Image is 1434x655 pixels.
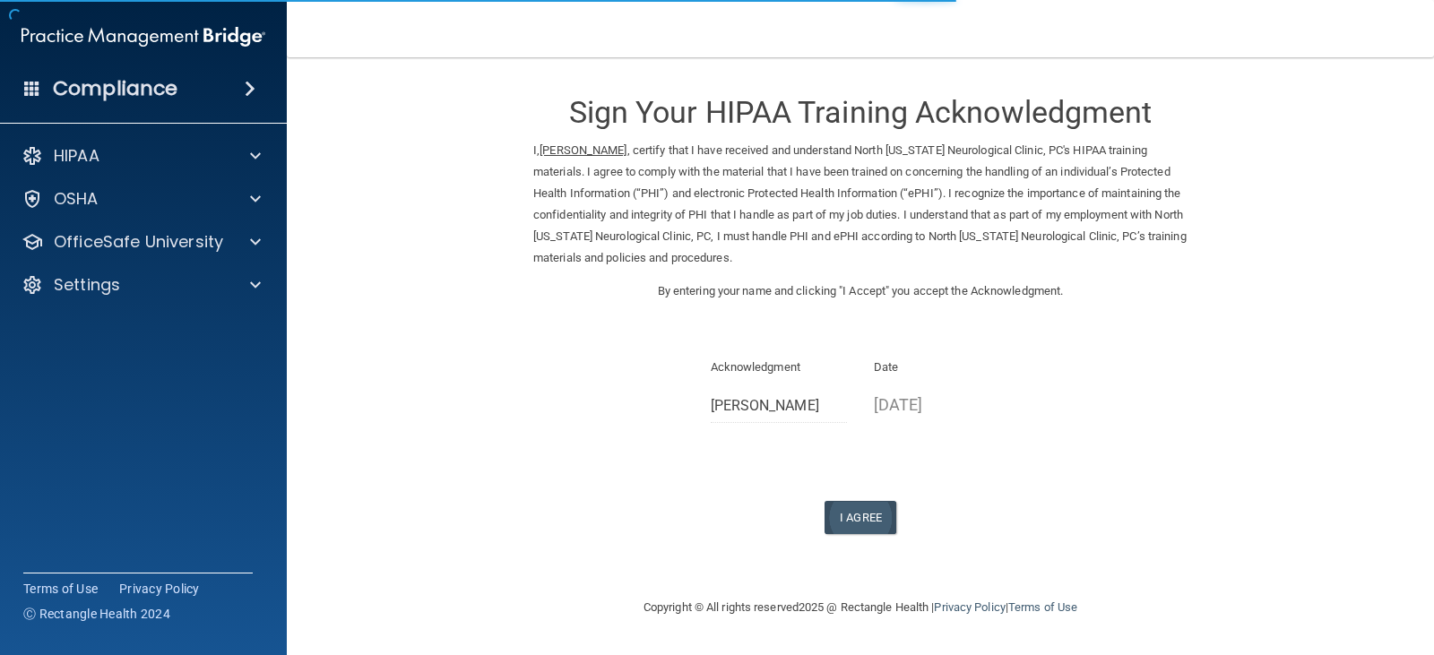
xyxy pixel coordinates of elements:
input: Full Name [711,390,848,423]
img: PMB logo [22,19,265,55]
a: Privacy Policy [934,600,1005,614]
a: OSHA [22,188,261,210]
a: Terms of Use [23,580,98,598]
span: Ⓒ Rectangle Health 2024 [23,605,170,623]
ins: [PERSON_NAME] [540,143,626,157]
a: HIPAA [22,145,261,167]
p: By entering your name and clicking "I Accept" you accept the Acknowledgment. [533,280,1188,302]
p: OfficeSafe University [54,231,223,253]
p: Acknowledgment [711,357,848,378]
p: [DATE] [874,390,1011,419]
button: I Agree [825,501,896,534]
h3: Sign Your HIPAA Training Acknowledgment [533,96,1188,129]
a: Settings [22,274,261,296]
p: HIPAA [54,145,99,167]
h4: Compliance [53,76,177,101]
p: Date [874,357,1011,378]
div: Copyright © All rights reserved 2025 @ Rectangle Health | | [533,579,1188,636]
a: Privacy Policy [119,580,200,598]
p: Settings [54,274,120,296]
p: OSHA [54,188,99,210]
a: Terms of Use [1008,600,1077,614]
a: OfficeSafe University [22,231,261,253]
p: I, , certify that I have received and understand North [US_STATE] Neurological Clinic, PC's HIPAA... [533,140,1188,269]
